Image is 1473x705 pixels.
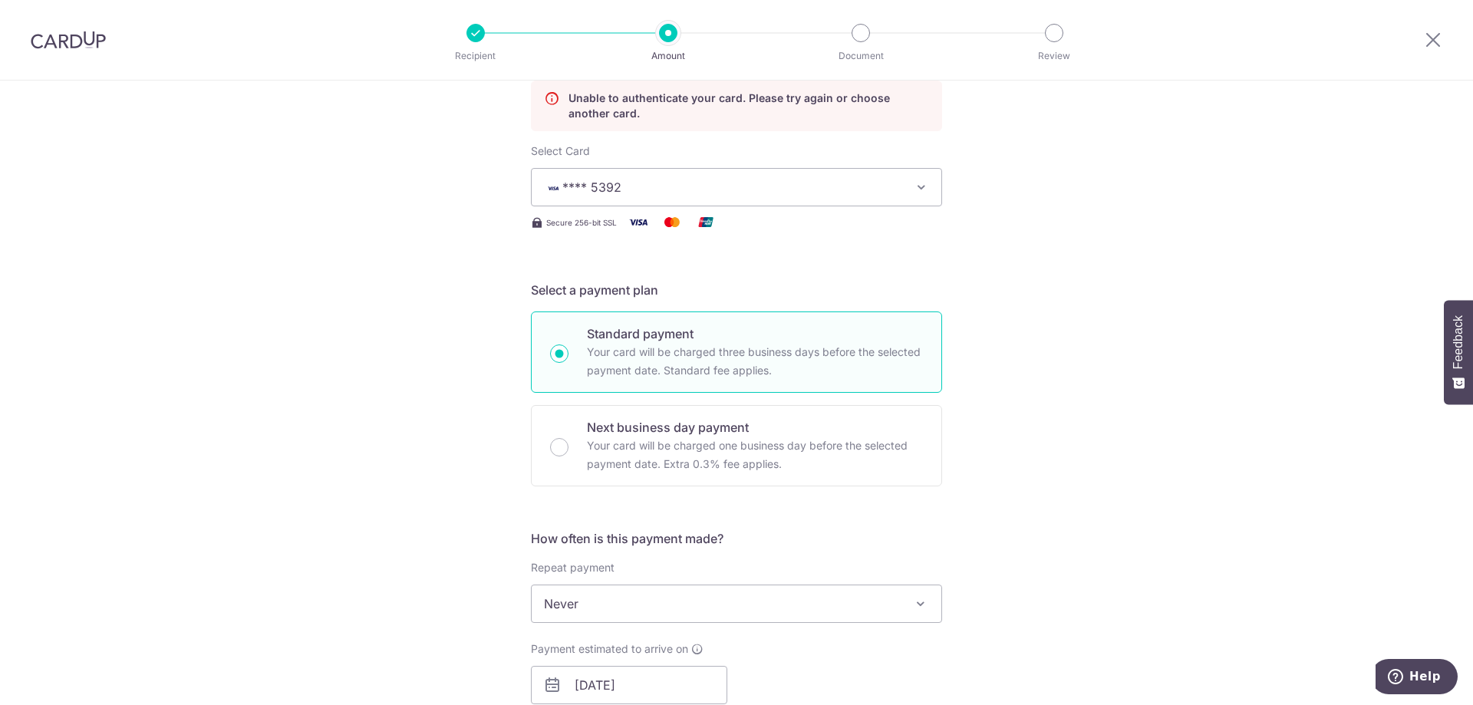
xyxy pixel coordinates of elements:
[657,212,687,232] img: Mastercard
[568,91,929,121] p: Unable to authenticate your card. Please try again or choose another card.
[623,212,654,232] img: Visa
[531,666,727,704] input: DD / MM / YYYY
[532,585,941,622] span: Never
[587,324,923,343] p: Standard payment
[1376,659,1458,697] iframe: Opens a widget where you can find more information
[804,48,918,64] p: Document
[1452,315,1465,369] span: Feedback
[531,641,688,657] span: Payment estimated to arrive on
[587,418,923,437] p: Next business day payment
[546,216,617,229] span: Secure 256-bit SSL
[531,144,590,157] span: translation missing: en.payables.payment_networks.credit_card.summary.labels.select_card
[1444,300,1473,404] button: Feedback - Show survey
[31,31,106,49] img: CardUp
[611,48,725,64] p: Amount
[587,343,923,380] p: Your card will be charged three business days before the selected payment date. Standard fee appl...
[587,437,923,473] p: Your card will be charged one business day before the selected payment date. Extra 0.3% fee applies.
[544,183,562,193] img: VISA
[419,48,532,64] p: Recipient
[531,585,942,623] span: Never
[531,529,942,548] h5: How often is this payment made?
[997,48,1111,64] p: Review
[690,212,721,232] img: Union Pay
[531,560,615,575] label: Repeat payment
[531,281,942,299] h5: Select a payment plan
